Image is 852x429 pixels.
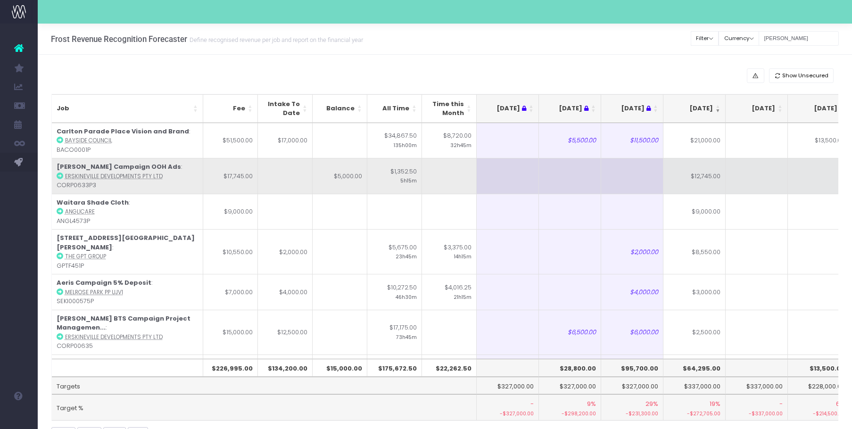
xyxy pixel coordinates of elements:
td: $8,550.00 [663,229,726,274]
input: Search... [759,31,839,46]
td: $17,175.00 [367,310,422,355]
td: $6,000.00 [601,310,663,355]
small: -$214,500.00 [793,409,845,418]
td: $1,352.50 [367,158,422,194]
strong: Aeris Campaign 5% Deposit [57,278,151,287]
td: $15,000.00 [203,310,258,355]
th: Balance: activate to sort column ascending [313,94,367,123]
td: $51,500.00 [203,123,258,158]
td: $12,500.00 [258,310,313,355]
small: -$327,000.00 [481,409,534,418]
small: 135h00m [394,140,417,149]
td: : CORP00635 [52,310,203,355]
small: 23h45m [396,252,417,260]
td: $327,000.00 [601,377,663,395]
td: $21,000.00 [663,123,726,158]
strong: [PERSON_NAME] Campaign OOH Ads [57,162,181,171]
th: $95,700.00 [601,359,663,377]
th: Oct 25: activate to sort column ascending [663,94,726,123]
abbr: Bayside Council [65,137,112,144]
span: Show Unsecured [782,72,828,80]
abbr: Erskineville Developments Pty Ltd [65,333,163,341]
td: $5,675.00 [367,229,422,274]
small: 21h15m [454,292,471,301]
td: $4,000.00 [601,274,663,310]
th: $64,295.00 [663,359,726,377]
small: -$272,705.00 [668,409,720,418]
td: $3,000.00 [663,274,726,310]
td: : BACO0001P [52,123,203,158]
td: $8,720.00 [422,123,477,158]
td: $327,000.00 [477,377,539,395]
td: $9,000.00 [663,194,726,230]
td: $2,000.00 [663,355,726,390]
button: Show Unsecured [769,68,834,83]
span: 29% [645,399,658,409]
th: $28,800.00 [539,359,601,377]
th: Fee: activate to sort column ascending [203,94,258,123]
td: $9,000.00 [203,194,258,230]
th: Job: activate to sort column ascending [52,94,203,123]
img: images/default_profile_image.png [12,410,26,424]
span: - [530,399,534,409]
strong: Carlton Parade Place Vision and Brand [57,127,189,136]
td: $22,245.00 [367,355,422,390]
td: $2,000.00 [601,229,663,274]
td: Target % [52,394,477,421]
th: $22,262.50 [422,359,477,377]
th: Dec 25: activate to sort column ascending [788,94,850,123]
h3: Frost Revenue Recognition Forecaster [51,34,363,44]
small: 73h45m [396,332,417,341]
td: $3,375.00 [422,229,477,274]
small: 5h15m [400,176,417,184]
td: $1,240.00 [422,355,477,390]
strong: [STREET_ADDRESS][GEOGRAPHIC_DATA][PERSON_NAME] [57,233,195,252]
small: -$231,300.00 [606,409,658,418]
td: : SEKI000575P [52,274,203,310]
td: $337,000.00 [726,377,788,395]
td: $2,500.00 [663,310,726,355]
small: 46h30m [396,292,417,301]
small: -$298,200.00 [544,409,596,418]
abbr: Anglicare [65,208,95,215]
th: $134,200.00 [258,359,313,377]
td: $6,500.00 [539,310,601,355]
td: $4,000.00 [258,274,313,310]
span: 19% [710,399,720,409]
td: $4,016.25 [422,274,477,310]
td: $5,000.00 [313,158,367,194]
td: $337,000.00 [663,377,726,395]
td: $17,000.00 [258,123,313,158]
td: $13,500.00 [788,123,850,158]
small: -$337,000.00 [730,409,783,418]
th: Time this Month: activate to sort column ascending [422,94,477,123]
td: : ANGL4573P [52,194,203,230]
td: : GPTF450P [52,355,203,390]
th: Nov 25: activate to sort column ascending [726,94,788,123]
abbr: Erskineville Developments Pty Ltd [65,173,163,180]
th: $13,500.00 [788,359,850,377]
td: Targets [52,377,477,395]
td: $2,000.00 [258,229,313,274]
strong: Waitara Shade Cloth [57,198,129,207]
span: 6% [836,399,845,409]
td: $11,500.00 [601,123,663,158]
td: : GPTF451P [52,229,203,274]
td: : CORP0633P3 [52,158,203,194]
abbr: Melrose Park PP UJV1 [65,289,123,296]
small: 14h15m [454,252,471,260]
td: $10,272.50 [367,274,422,310]
small: Define recognised revenue per job and report on the financial year [187,34,363,44]
span: 9% [587,399,596,409]
td: $228,000.00 [788,377,850,395]
td: $34,867.50 [367,123,422,158]
td: $10,550.00 [203,229,258,274]
td: $7,000.00 [203,274,258,310]
th: Aug 25 : activate to sort column ascending [539,94,601,123]
td: $16,000.00 [203,355,258,390]
td: $14,000.00 [258,355,313,390]
abbr: The GPT Group [65,253,106,260]
th: All Time: activate to sort column ascending [367,94,422,123]
strong: [PERSON_NAME] BTS Campaign Project Managemen... [57,314,190,332]
td: $327,000.00 [539,377,601,395]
